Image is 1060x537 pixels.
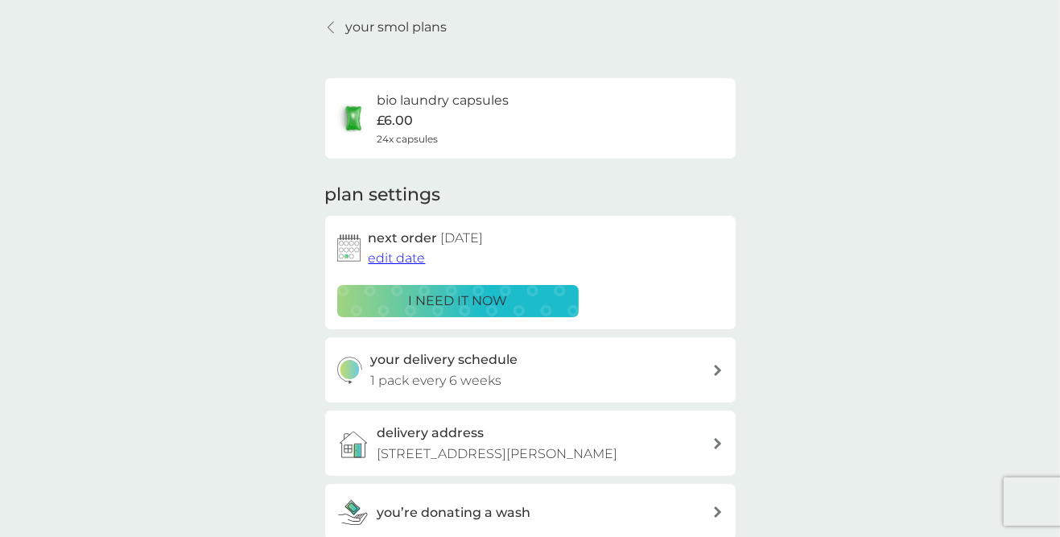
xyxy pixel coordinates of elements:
a: your smol plans [325,17,448,38]
span: [DATE] [441,230,484,246]
a: delivery address[STREET_ADDRESS][PERSON_NAME] [325,411,736,476]
h3: you’re donating a wash [377,502,531,523]
span: edit date [369,250,426,266]
p: your smol plans [346,17,448,38]
button: your delivery schedule1 pack every 6 weeks [325,337,736,403]
p: i need it now [408,291,507,312]
img: bio laundry capsules [337,102,369,134]
p: [STREET_ADDRESS][PERSON_NAME] [377,444,618,465]
h2: next order [369,228,484,249]
h3: your delivery schedule [370,349,518,370]
p: £6.00 [377,110,414,131]
p: 1 pack every 6 weeks [370,370,501,391]
button: i need it now [337,285,579,317]
h3: delivery address [377,423,485,444]
span: 24x capsules [377,131,439,147]
h6: bio laundry capsules [377,90,509,111]
button: edit date [369,248,426,269]
h2: plan settings [325,183,441,208]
